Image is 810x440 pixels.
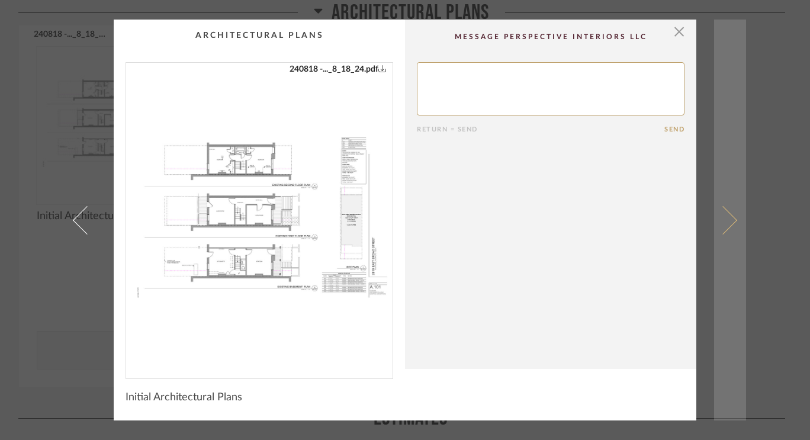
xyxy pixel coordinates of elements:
div: Return = Send [417,126,664,133]
div: 0 [126,63,393,369]
button: Send [664,126,684,133]
button: Close [667,20,691,43]
span: Initial Architectural Plans [126,391,242,404]
img: 3384be82-ccd3-4316-b0d4-172b846bb53f_1000x1000.jpg [126,63,393,369]
a: 240818 -..._8_18_24.pdf [290,63,387,76]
